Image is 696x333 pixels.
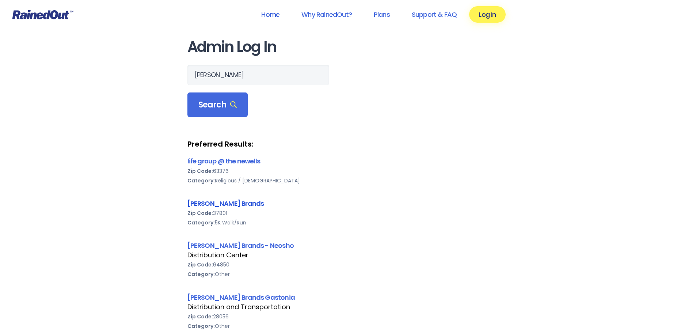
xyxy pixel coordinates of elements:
[187,177,215,184] b: Category:
[187,209,213,217] b: Zip Code:
[187,218,509,227] div: 5K Walk/Run
[187,176,509,185] div: Religious / [DEMOGRAPHIC_DATA]
[187,219,215,226] b: Category:
[187,322,215,330] b: Category:
[187,139,509,149] strong: Preferred Results:
[252,6,289,23] a: Home
[187,293,295,302] a: [PERSON_NAME] Brands Gastonia
[187,208,509,218] div: 37801
[292,6,361,23] a: Why RainedOut?
[187,260,509,269] div: 64850
[187,269,509,279] div: Other
[187,92,248,117] div: Search
[187,261,213,268] b: Zip Code:
[198,100,237,110] span: Search
[187,250,509,260] div: Distribution Center
[364,6,399,23] a: Plans
[469,6,505,23] a: Log In
[187,312,509,321] div: 28056
[187,313,213,320] b: Zip Code:
[187,292,509,302] div: [PERSON_NAME] Brands Gastonia
[187,166,509,176] div: 63376
[187,199,264,208] a: [PERSON_NAME] Brands
[187,156,509,166] div: life group @ the newells
[187,270,215,278] b: Category:
[187,156,260,166] a: life group @ the newells
[187,167,213,175] b: Zip Code:
[187,302,509,312] div: Distribution and Transportation
[187,241,294,250] a: [PERSON_NAME] Brands - Neosho
[187,321,509,331] div: Other
[187,198,509,208] div: [PERSON_NAME] Brands
[187,241,509,250] div: [PERSON_NAME] Brands - Neosho
[402,6,466,23] a: Support & FAQ
[187,65,329,85] input: Search Orgs…
[187,39,509,55] h1: Admin Log In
